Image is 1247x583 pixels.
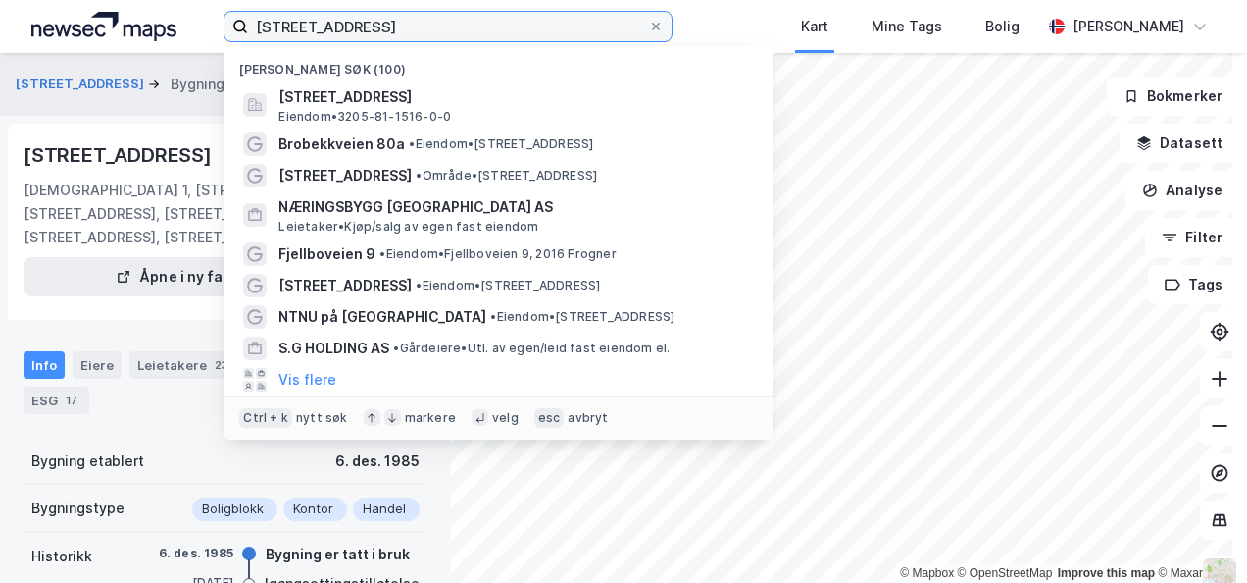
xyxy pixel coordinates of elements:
[900,566,954,580] a: Mapbox
[568,410,608,426] div: avbryt
[24,179,360,249] div: [DEMOGRAPHIC_DATA] 1, [STREET_ADDRESS], [STREET_ADDRESS], [STREET_ADDRESS], [STREET_ADDRESS], [ST...
[1058,566,1155,580] a: Improve this map
[278,337,389,360] span: S.G HOLDING AS
[534,408,565,428] div: esc
[1120,124,1239,163] button: Datasett
[1125,171,1239,210] button: Analyse
[31,450,144,473] div: Bygning etablert
[278,164,412,187] span: [STREET_ADDRESS]
[416,168,597,184] span: Område • [STREET_ADDRESS]
[129,351,240,379] div: Leietakere
[1149,489,1247,583] div: Kontrollprogram for chat
[24,351,65,379] div: Info
[278,195,749,219] span: NÆRINGSBYGG [GEOGRAPHIC_DATA] AS
[24,257,333,296] button: Åpne i ny fane
[985,15,1020,38] div: Bolig
[416,278,422,292] span: •
[379,246,385,261] span: •
[393,341,670,356] span: Gårdeiere • Utl. av egen/leid fast eiendom el.
[224,46,773,81] div: [PERSON_NAME] søk (100)
[155,545,233,562] div: 6. des. 1985
[278,219,538,235] span: Leietaker • Kjøp/salg av egen fast eiendom
[1149,489,1247,583] iframe: Chat Widget
[239,408,292,428] div: Ctrl + k
[416,168,422,183] span: •
[31,545,92,568] div: Historikk
[16,75,148,94] button: [STREET_ADDRESS]
[1145,218,1239,257] button: Filter
[24,139,216,171] div: [STREET_ADDRESS]
[801,15,828,38] div: Kart
[278,242,375,266] span: Fjellboveien 9
[958,566,1053,580] a: OpenStreetMap
[278,132,405,156] span: Brobekkveien 80a
[1072,15,1184,38] div: [PERSON_NAME]
[490,309,674,325] span: Eiendom • [STREET_ADDRESS]
[278,368,336,392] button: Vis flere
[405,410,456,426] div: markere
[490,309,496,324] span: •
[24,387,89,414] div: ESG
[1148,265,1239,304] button: Tags
[1107,77,1239,116] button: Bokmerker
[393,341,399,355] span: •
[872,15,942,38] div: Mine Tags
[335,450,420,473] div: 6. des. 1985
[278,85,749,109] span: [STREET_ADDRESS]
[278,305,486,329] span: NTNU på [GEOGRAPHIC_DATA]
[409,136,593,152] span: Eiendom • [STREET_ADDRESS]
[62,391,81,410] div: 17
[379,246,616,262] span: Eiendom • Fjellboveien 9, 2016 Frogner
[211,355,232,375] div: 23
[416,278,600,293] span: Eiendom • [STREET_ADDRESS]
[278,274,412,297] span: [STREET_ADDRESS]
[248,12,647,41] input: Søk på adresse, matrikkel, gårdeiere, leietakere eller personer
[31,497,125,520] div: Bygningstype
[266,543,410,566] div: Bygning er tatt i bruk
[171,73,224,96] div: Bygning
[73,351,122,379] div: Eiere
[409,136,415,151] span: •
[278,109,451,125] span: Eiendom • 3205-81-1516-0-0
[31,12,176,41] img: logo.a4113a55bc3d86da70a041830d287a7e.svg
[492,410,519,426] div: velg
[296,410,348,426] div: nytt søk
